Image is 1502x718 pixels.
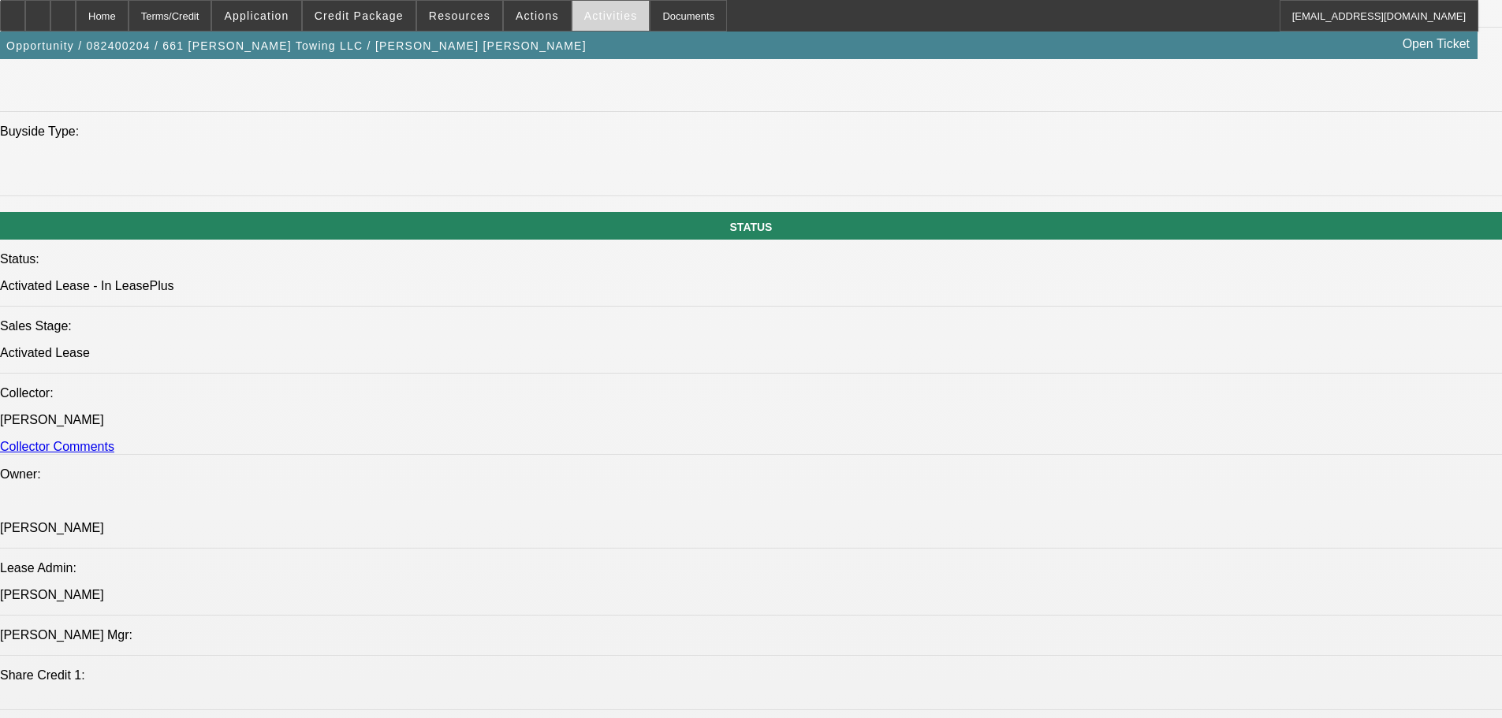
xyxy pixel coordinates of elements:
span: Activities [584,9,638,22]
span: Credit Package [315,9,404,22]
button: Actions [504,1,571,31]
button: Resources [417,1,502,31]
button: Credit Package [303,1,416,31]
span: STATUS [730,221,773,233]
button: Application [212,1,300,31]
span: Application [224,9,289,22]
span: Actions [516,9,559,22]
span: Resources [429,9,490,22]
span: Opportunity / 082400204 / 661 [PERSON_NAME] Towing LLC / [PERSON_NAME] [PERSON_NAME] [6,39,587,52]
a: Open Ticket [1396,31,1476,58]
button: Activities [572,1,650,31]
